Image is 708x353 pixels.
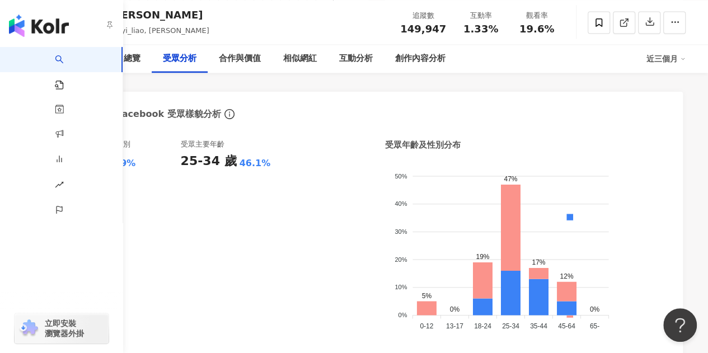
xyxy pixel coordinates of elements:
[109,8,209,22] div: [PERSON_NAME]
[395,228,407,235] tspan: 30%
[240,157,271,170] div: 46.1%
[55,173,64,199] span: rise
[114,157,135,170] div: 69%
[463,23,498,35] span: 1.33%
[223,107,236,121] span: info-circle
[219,52,261,65] div: 合作與價值
[395,201,407,208] tspan: 40%
[519,23,554,35] span: 19.6%
[400,23,446,35] span: 149,947
[395,256,407,263] tspan: 20%
[9,15,69,37] img: logo
[529,323,547,331] tspan: 35-44
[589,323,599,331] tspan: 65-
[446,323,463,331] tspan: 13-17
[395,284,407,291] tspan: 10%
[420,323,433,331] tspan: 0-12
[400,10,446,21] div: 追蹤數
[55,47,77,91] a: search
[471,262,493,270] span: 男性
[501,323,519,331] tspan: 25-34
[473,323,491,331] tspan: 18-24
[163,52,196,65] div: 受眾分析
[646,50,686,68] div: 近三個月
[398,312,407,318] tspan: 0%
[395,52,446,65] div: 創作內容分析
[663,308,697,342] iframe: Help Scout Beacon - Open
[181,153,237,170] div: 25-34 歲
[15,313,109,343] a: chrome extension立即安裝 瀏覽器外掛
[460,10,502,21] div: 互動率
[395,173,407,180] tspan: 50%
[385,139,461,151] div: 受眾年齡及性別分布
[339,52,373,65] div: 互動分析
[124,52,140,65] div: 總覽
[515,10,558,21] div: 觀看率
[45,318,84,338] span: 立即安裝 瀏覽器外掛
[283,52,317,65] div: 相似網紅
[181,139,224,149] div: 受眾主要年齡
[109,26,209,35] span: ko_yi_liao, [PERSON_NAME]
[87,108,221,120] div: Facebook 受眾樣貌分析
[557,323,575,331] tspan: 45-64
[18,319,40,337] img: chrome extension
